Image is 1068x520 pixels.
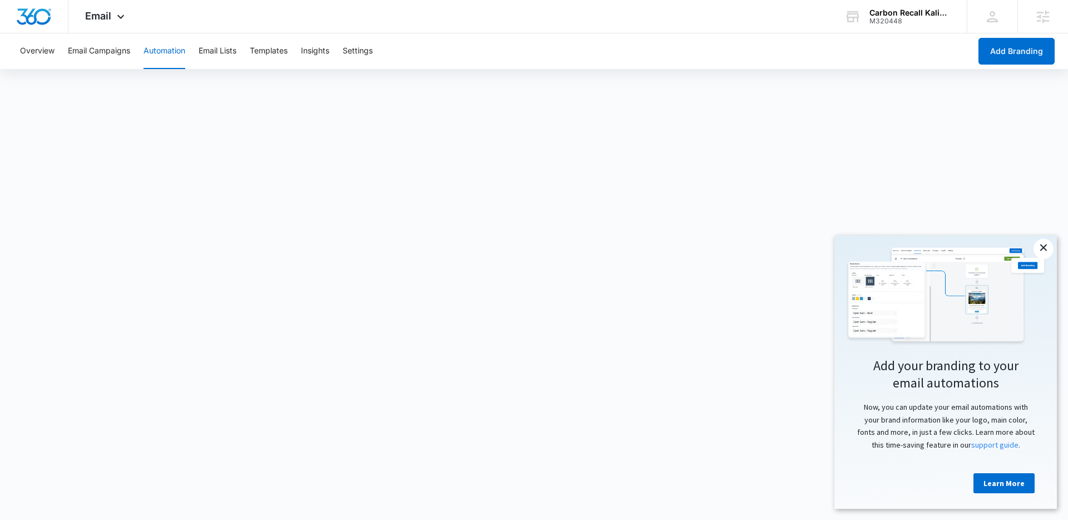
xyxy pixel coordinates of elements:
span: Email [85,10,111,22]
button: Templates [250,33,288,69]
div: account name [869,8,951,17]
button: Insights [301,33,329,69]
button: Automation [144,33,185,69]
button: Email Campaigns [68,33,130,69]
button: Settings [343,33,373,69]
iframe: To enrich screen reader interactions, please activate Accessibility in Grammarly extension settings [834,236,1057,509]
button: Email Lists [199,33,236,69]
button: Add Branding [978,38,1055,65]
button: Overview [20,33,55,69]
div: account id [869,17,951,25]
